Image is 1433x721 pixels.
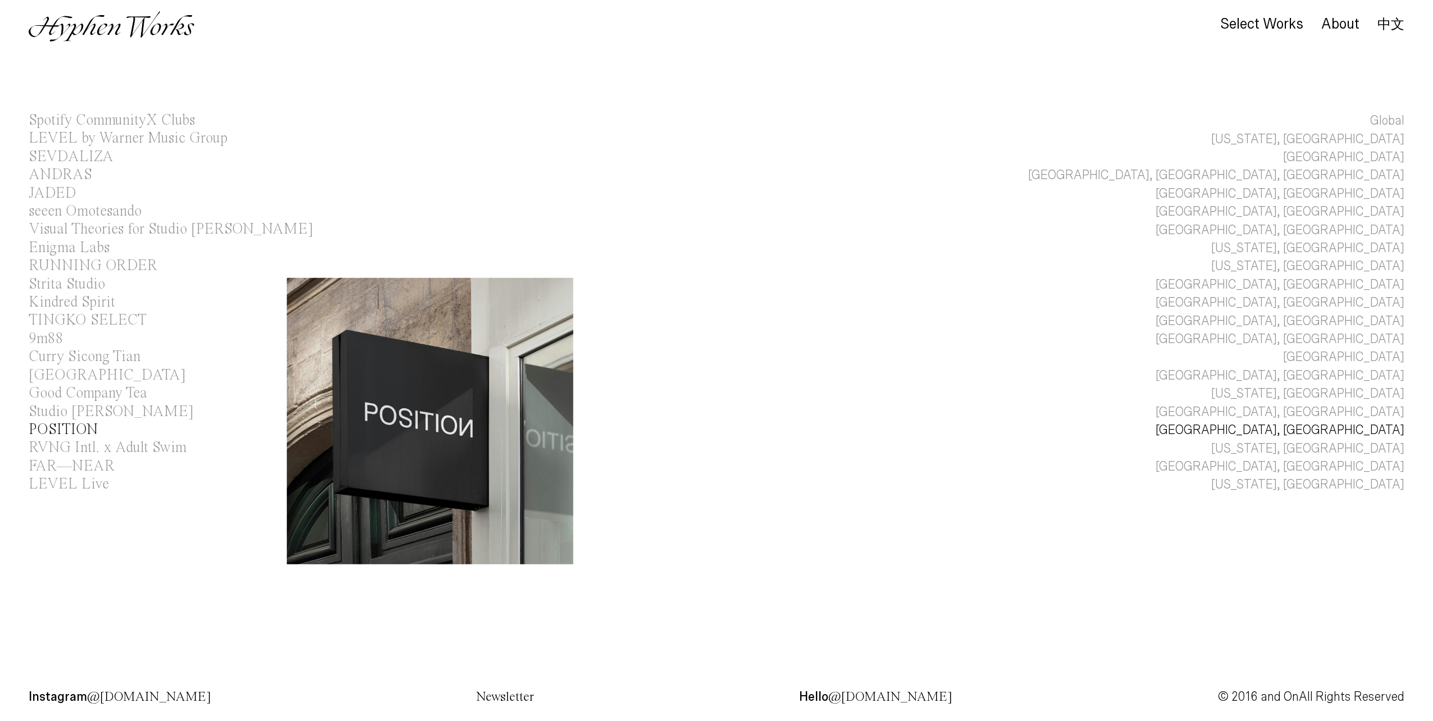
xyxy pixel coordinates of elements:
[828,691,952,704] span: @[DOMAIN_NAME]
[1156,312,1404,330] div: [GEOGRAPHIC_DATA], [GEOGRAPHIC_DATA]
[29,167,92,182] div: ANDRAS
[29,149,113,165] div: SEVDALIZA
[1156,403,1404,421] div: [GEOGRAPHIC_DATA], [GEOGRAPHIC_DATA]
[476,691,534,703] a: Newsletter
[1211,130,1404,148] div: [US_STATE], [GEOGRAPHIC_DATA]
[1211,476,1404,494] div: [US_STATE], [GEOGRAPHIC_DATA]
[29,186,76,201] div: JADED
[799,691,952,703] a: Hello@[DOMAIN_NAME]
[1211,440,1404,458] div: [US_STATE], [GEOGRAPHIC_DATA]
[1220,16,1303,32] div: Select Works
[1370,112,1404,130] div: Global
[1377,18,1404,30] a: 中文
[29,11,194,42] img: Hyphen Works
[29,368,186,383] div: [GEOGRAPHIC_DATA]
[1220,19,1303,31] a: Select Works
[29,477,109,492] div: LEVEL Live
[29,459,115,474] div: FAR—NEAR
[29,113,195,128] div: Spotify CommunityX Clubs
[1321,19,1359,31] a: About
[1156,421,1404,439] div: [GEOGRAPHIC_DATA], [GEOGRAPHIC_DATA]
[1156,203,1404,221] div: [GEOGRAPHIC_DATA], [GEOGRAPHIC_DATA]
[29,313,147,328] div: TINGKO SELECT
[1321,16,1359,32] div: About
[87,691,211,704] span: @[DOMAIN_NAME]
[1156,276,1404,294] div: [GEOGRAPHIC_DATA], [GEOGRAPHIC_DATA]
[29,691,211,703] p: Instagram
[1156,458,1404,476] div: [GEOGRAPHIC_DATA], [GEOGRAPHIC_DATA]
[29,404,194,419] div: Studio [PERSON_NAME]
[1299,690,1404,704] span: All Rights Reserved
[1211,257,1404,275] div: [US_STATE], [GEOGRAPHIC_DATA]
[1217,691,1404,702] p: © 2016 and On
[1283,348,1404,366] div: [GEOGRAPHIC_DATA]
[29,295,115,310] div: Kindred Spirit
[29,240,109,255] div: Enigma Labs
[1283,148,1404,166] div: [GEOGRAPHIC_DATA]
[29,277,105,292] div: Strita Studio
[29,258,157,273] div: RUNNING ORDER
[29,331,63,346] div: 9m88
[1156,294,1404,312] div: [GEOGRAPHIC_DATA], [GEOGRAPHIC_DATA]
[1156,185,1404,203] div: [GEOGRAPHIC_DATA], [GEOGRAPHIC_DATA]
[476,691,534,704] span: Newsletter
[29,691,211,703] a: Instagram@[DOMAIN_NAME]
[1156,330,1404,348] div: [GEOGRAPHIC_DATA], [GEOGRAPHIC_DATA]
[1156,221,1404,239] div: [GEOGRAPHIC_DATA], [GEOGRAPHIC_DATA]
[29,440,186,455] div: RVNG Intl. x Adult Swim
[1211,385,1404,403] div: [US_STATE], [GEOGRAPHIC_DATA]
[799,691,952,703] p: Hello
[29,204,142,219] div: seeen Omotesando
[1211,239,1404,257] div: [US_STATE], [GEOGRAPHIC_DATA]
[29,386,147,401] div: Good Company Tea
[1156,367,1404,385] div: [GEOGRAPHIC_DATA], [GEOGRAPHIC_DATA]
[1028,166,1404,184] div: [GEOGRAPHIC_DATA], [GEOGRAPHIC_DATA], [GEOGRAPHIC_DATA]
[29,422,98,437] div: POSITION
[29,349,140,364] div: Curry Sicong Tian
[29,131,227,146] div: LEVEL by Warner Music Group
[29,222,313,237] div: Visual Theories for Studio [PERSON_NAME]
